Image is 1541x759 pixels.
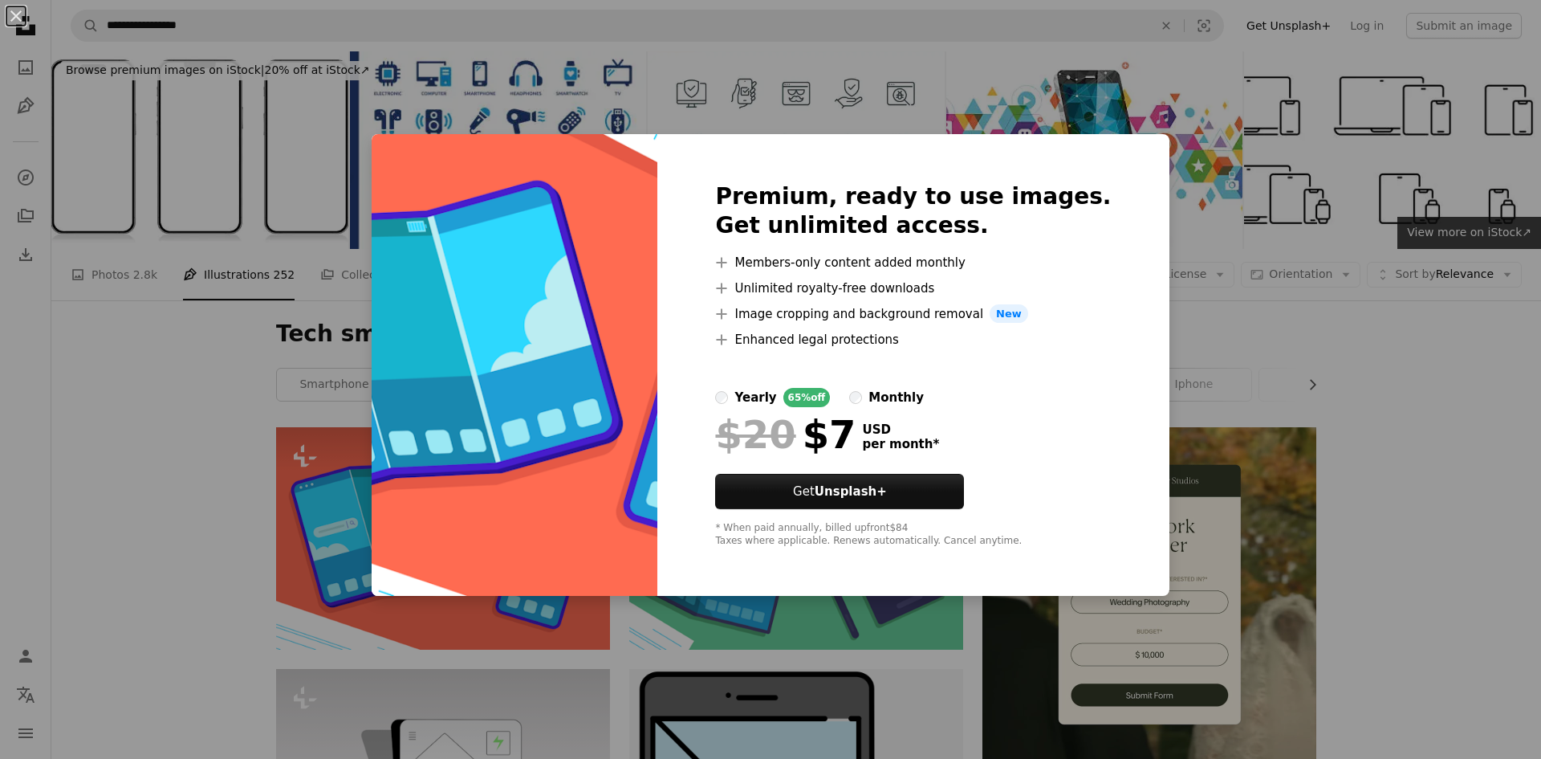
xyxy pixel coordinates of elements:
span: per month * [862,437,939,451]
li: Members-only content added monthly [715,253,1111,272]
li: Enhanced legal protections [715,330,1111,349]
strong: Unsplash+ [815,484,887,499]
div: 65% off [783,388,831,407]
li: Image cropping and background removal [715,304,1111,324]
li: Unlimited royalty-free downloads [715,279,1111,298]
span: USD [862,422,939,437]
div: * When paid annually, billed upfront $84 Taxes where applicable. Renews automatically. Cancel any... [715,522,1111,548]
input: monthly [849,391,862,404]
span: $20 [715,414,795,455]
div: $7 [715,414,856,455]
button: GetUnsplash+ [715,474,964,509]
div: yearly [734,388,776,407]
input: yearly65%off [715,391,728,404]
span: New [990,304,1028,324]
h2: Premium, ready to use images. Get unlimited access. [715,182,1111,240]
img: premium_vector-1736931130787-04343d1d1a60 [372,134,657,597]
div: monthly [868,388,924,407]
